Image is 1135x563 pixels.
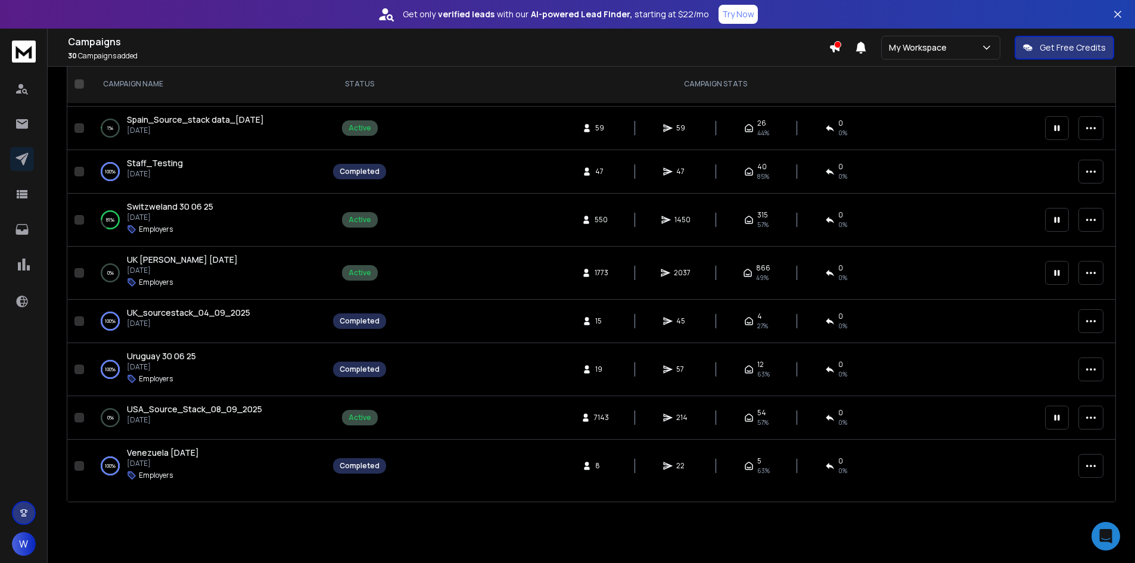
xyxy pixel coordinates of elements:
a: Staff_Testing [127,157,183,169]
a: Uruguay 30 06 25 [127,350,196,362]
strong: verified leads [438,8,495,20]
span: 85 % [757,172,769,181]
span: UK_sourcestack_04_09_2025 [127,307,250,318]
th: STATUS [326,65,393,104]
img: logo [12,41,36,63]
span: 47 [676,167,688,176]
span: Switzweland 30 06 25 [127,201,213,212]
p: [DATE] [127,213,213,222]
span: 4 [757,312,762,321]
td: 100%UK_sourcestack_04_09_2025[DATE] [89,300,326,343]
a: Venezuela [DATE] [127,447,199,459]
span: 0 % [838,466,847,475]
span: 0 [838,119,843,128]
div: Active [349,268,371,278]
button: W [12,532,36,556]
span: 22 [676,461,688,471]
span: 0 % [838,172,847,181]
span: 54 [757,408,766,418]
span: 0 % [838,273,847,282]
p: 0 % [107,267,114,279]
td: 0%USA_Source_Stack_08_09_2025[DATE] [89,396,326,440]
th: CAMPAIGN STATS [393,65,1038,104]
span: 57 % [757,220,769,229]
span: UK [PERSON_NAME] [DATE] [127,254,238,265]
h1: Campaigns [68,35,829,49]
td: 0%UK [PERSON_NAME] [DATE][DATE]Employers [89,247,326,300]
span: 26 [757,119,766,128]
p: [DATE] [127,126,264,135]
span: 57 [676,365,688,374]
span: 214 [676,413,688,422]
span: 40 [757,162,767,172]
p: [DATE] [127,415,262,425]
span: 27 % [757,321,768,331]
p: [DATE] [127,459,199,468]
td: 81%Switzweland 30 06 25[DATE]Employers [89,194,326,247]
span: 0 [838,360,843,369]
span: 0 [838,408,843,418]
button: Get Free Credits [1015,36,1114,60]
a: Spain_Source_stack data_[DATE] [127,114,264,126]
div: Active [349,123,371,133]
div: Active [349,413,371,422]
p: 100 % [105,166,116,178]
span: 1773 [595,268,608,278]
p: 81 % [106,214,114,226]
div: Completed [340,461,380,471]
p: Try Now [722,8,754,20]
p: 100 % [105,460,116,472]
a: Switzweland 30 06 25 [127,201,213,213]
span: 0 % [838,220,847,229]
span: 19 [595,365,607,374]
span: 0 % [838,369,847,379]
strong: AI-powered Lead Finder, [531,8,632,20]
span: 0 % [838,418,847,427]
span: 7143 [594,413,609,422]
p: Get Free Credits [1040,42,1106,54]
div: Completed [340,167,380,176]
span: 5 [757,456,761,466]
span: 0 [838,263,843,273]
span: 0 [838,312,843,321]
span: 57 % [757,418,769,427]
span: 8 [595,461,607,471]
p: Employers [139,225,173,234]
span: 59 [676,123,688,133]
a: UK [PERSON_NAME] [DATE] [127,254,238,266]
span: 866 [756,263,770,273]
span: 59 [595,123,607,133]
span: Venezuela [DATE] [127,447,199,458]
div: Open Intercom Messenger [1092,522,1120,550]
span: 0 % [838,321,847,331]
p: My Workspace [889,42,951,54]
th: CAMPAIGN NAME [89,65,326,104]
div: Completed [340,365,380,374]
a: UK_sourcestack_04_09_2025 [127,307,250,319]
span: 45 [676,316,688,326]
span: 49 % [756,273,769,282]
p: Employers [139,278,173,287]
span: 63 % [757,369,770,379]
a: USA_Source_Stack_08_09_2025 [127,403,262,415]
span: 63 % [757,466,770,475]
span: 12 [757,360,764,369]
span: 0 [838,456,843,466]
span: 0 % [838,128,847,138]
p: [DATE] [127,169,183,179]
p: [DATE] [127,266,238,275]
span: 550 [595,215,608,225]
p: [DATE] [127,319,250,328]
td: 1%Spain_Source_stack data_[DATE][DATE] [89,107,326,150]
p: Campaigns added [68,51,829,61]
span: 47 [595,167,607,176]
span: 44 % [757,128,769,138]
button: Try Now [719,5,758,24]
span: 315 [757,210,768,220]
span: Spain_Source_stack data_[DATE] [127,114,264,125]
p: Employers [139,374,173,384]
